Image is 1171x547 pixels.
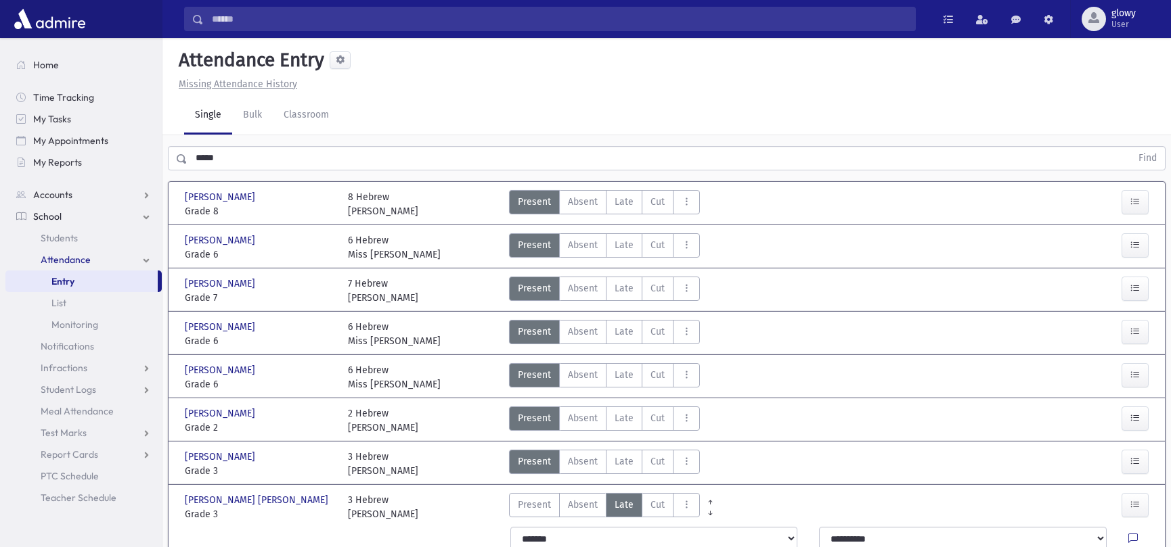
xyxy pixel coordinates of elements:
[5,151,162,173] a: My Reports
[184,97,232,135] a: Single
[41,383,96,396] span: Student Logs
[185,320,258,334] span: [PERSON_NAME]
[509,493,700,521] div: AttTypes
[5,108,162,130] a: My Tasks
[650,498,665,512] span: Cut
[185,190,258,204] span: [PERSON_NAME]
[615,411,634,425] span: Late
[179,78,297,90] u: Missing Attendance History
[568,325,598,339] span: Absent
[518,454,551,469] span: Present
[185,493,331,507] span: [PERSON_NAME] [PERSON_NAME]
[568,411,598,425] span: Absent
[568,498,598,512] span: Absent
[518,368,551,382] span: Present
[615,281,634,295] span: Late
[1130,147,1165,170] button: Find
[615,368,634,382] span: Late
[5,270,158,292] a: Entry
[518,281,551,295] span: Present
[348,233,441,262] div: 6 Hebrew Miss [PERSON_NAME]
[568,454,598,469] span: Absent
[41,427,87,439] span: Test Marks
[33,156,82,168] span: My Reports
[650,325,665,339] span: Cut
[33,189,72,201] span: Accounts
[173,78,297,90] a: Missing Attendance History
[185,334,334,348] span: Grade 6
[509,320,700,348] div: AttTypes
[348,320,441,348] div: 6 Hebrew Miss [PERSON_NAME]
[185,363,258,377] span: [PERSON_NAME]
[5,444,162,465] a: Report Cards
[204,7,915,31] input: Search
[518,411,551,425] span: Present
[41,470,99,482] span: PTC Schedule
[5,54,162,76] a: Home
[185,204,334,218] span: Grade 8
[650,195,665,209] span: Cut
[518,325,551,339] span: Present
[650,411,665,425] span: Cut
[518,195,551,209] span: Present
[5,206,162,227] a: School
[41,362,87,374] span: Infractions
[185,291,334,305] span: Grade 7
[615,498,634,512] span: Late
[11,5,89,32] img: AdmirePro
[185,464,334,478] span: Grade 3
[5,422,162,444] a: Test Marks
[33,210,62,222] span: School
[185,406,258,421] span: [PERSON_NAME]
[5,87,162,108] a: Time Tracking
[33,113,71,125] span: My Tasks
[509,450,700,478] div: AttTypes
[5,465,162,487] a: PTC Schedule
[5,292,162,314] a: List
[33,91,94,103] span: Time Tracking
[185,421,334,435] span: Grade 2
[348,450,418,478] div: 3 Hebrew [PERSON_NAME]
[185,507,334,521] span: Grade 3
[568,238,598,252] span: Absent
[5,184,162,206] a: Accounts
[185,377,334,391] span: Grade 6
[509,190,700,218] div: AttTypes
[232,97,273,135] a: Bulk
[51,318,98,331] span: Monitoring
[5,130,162,151] a: My Appointments
[1111,8,1136,19] span: glowy
[173,49,324,72] h5: Attendance Entry
[509,363,700,391] div: AttTypes
[5,335,162,357] a: Notifications
[5,379,162,400] a: Student Logs
[615,454,634,469] span: Late
[615,325,634,339] span: Late
[509,277,700,305] div: AttTypes
[348,363,441,391] div: 6 Hebrew Miss [PERSON_NAME]
[41,492,116,504] span: Teacher Schedule
[41,232,78,244] span: Students
[518,498,551,512] span: Present
[5,487,162,508] a: Teacher Schedule
[5,314,162,335] a: Monitoring
[33,135,108,147] span: My Appointments
[348,406,418,435] div: 2 Hebrew [PERSON_NAME]
[33,59,59,71] span: Home
[568,195,598,209] span: Absent
[5,249,162,270] a: Attendance
[273,97,340,135] a: Classroom
[509,406,700,435] div: AttTypes
[41,340,94,352] span: Notifications
[650,238,665,252] span: Cut
[348,190,418,218] div: 8 Hebrew [PERSON_NAME]
[650,368,665,382] span: Cut
[615,238,634,252] span: Late
[568,281,598,295] span: Absent
[348,277,418,305] div: 7 Hebrew [PERSON_NAME]
[5,357,162,379] a: Infractions
[185,277,258,291] span: [PERSON_NAME]
[185,233,258,247] span: [PERSON_NAME]
[185,450,258,464] span: [PERSON_NAME]
[568,368,598,382] span: Absent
